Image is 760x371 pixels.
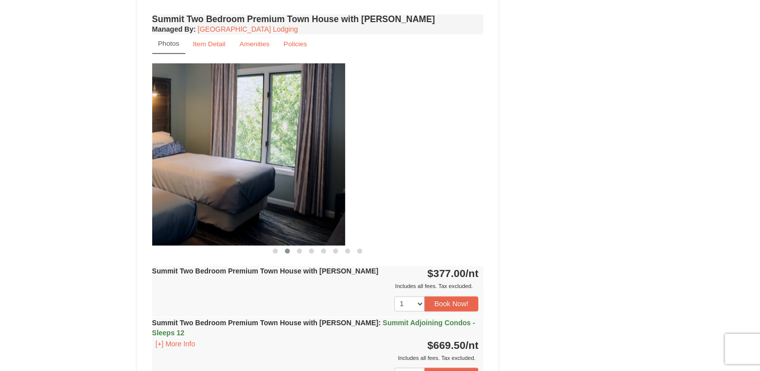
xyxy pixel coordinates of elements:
strong: Summit Two Bedroom Premium Town House with [PERSON_NAME] [152,318,475,336]
a: Policies [277,34,313,54]
strong: Summit Two Bedroom Premium Town House with [PERSON_NAME] [152,267,379,275]
small: Photos [158,40,179,47]
button: [+] More Info [152,338,199,349]
span: Managed By [152,25,193,33]
div: Includes all fees. Tax excluded. [152,281,479,291]
h4: Summit Two Bedroom Premium Town House with [PERSON_NAME] [152,14,484,24]
button: Book Now! [424,296,479,311]
span: /nt [466,267,479,279]
strong: $377.00 [427,267,479,279]
small: Policies [283,40,307,48]
small: Item Detail [193,40,226,48]
span: /nt [466,339,479,350]
a: [GEOGRAPHIC_DATA] Lodging [198,25,298,33]
strong: : [152,25,196,33]
a: Item Detail [186,34,232,54]
small: Amenities [240,40,270,48]
span: : [378,318,381,326]
div: Includes all fees. Tax excluded. [152,352,479,362]
a: Photos [152,34,185,54]
img: 18876286-221-5b426012.png [14,63,345,245]
span: $669.50 [427,339,466,350]
a: Amenities [233,34,276,54]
